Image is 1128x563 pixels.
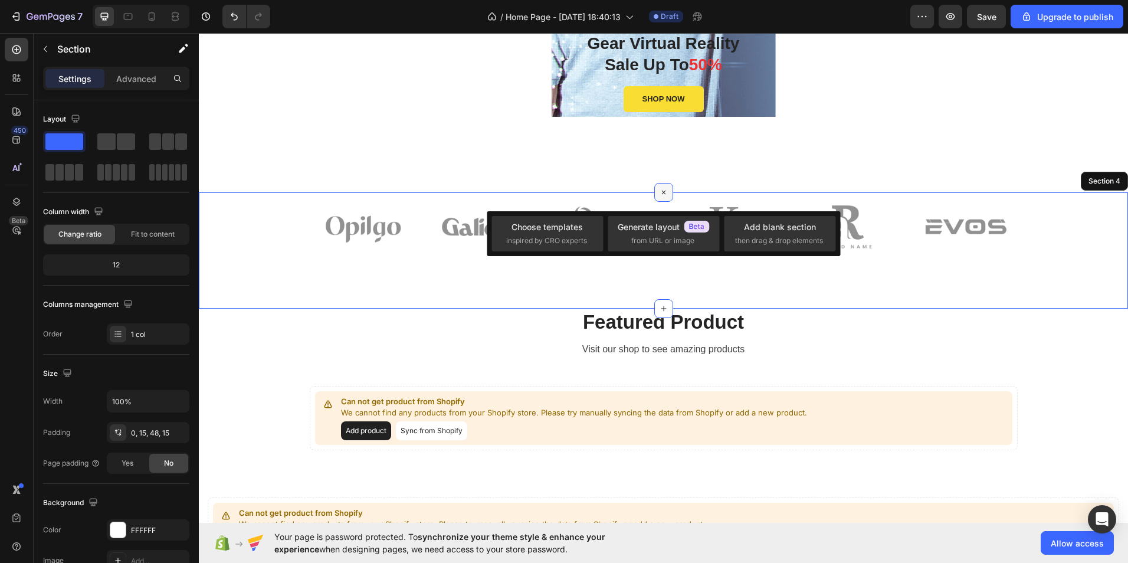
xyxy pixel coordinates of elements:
p: Advanced [116,73,156,85]
p: We cannot find any products from your Shopify store. Please try manually syncing the data from Sh... [142,374,608,386]
span: Save [977,12,996,22]
img: Alt Image [232,159,335,228]
span: Your page is password protected. To when designing pages, we need access to your store password. [274,531,651,555]
div: Section 4 [887,143,924,153]
p: Featured Product [112,277,818,302]
span: Change ratio [58,229,101,240]
p: 7 [77,9,83,24]
div: Layout [43,112,83,127]
div: Open Intercom Messenger [1088,505,1116,533]
button: 7 [5,5,88,28]
p: Settings [58,73,91,85]
div: 0, 15, 48, 15 [131,428,186,438]
span: synchronize your theme style & enhance your experience [274,532,605,554]
div: Choose templates [511,221,583,233]
span: / [500,11,503,23]
img: Alt Image [353,159,456,228]
div: Page padding [43,458,100,469]
img: Alt Image [716,159,819,228]
span: Home Page - [DATE] 18:40:13 [506,11,621,23]
span: then drag & drop elements [735,235,823,246]
p: Visit our shop to see amazing products [112,309,818,323]
div: Order [43,329,63,339]
div: 450 [11,126,28,135]
div: Upgrade to publish [1021,11,1113,23]
button: Upgrade to publish [1011,5,1123,28]
p: We cannot find any products from your Shopify store. Please try manually syncing the data from Sh... [40,486,506,497]
p: Can not get product from Shopify [142,363,608,375]
div: 1 col [131,329,186,340]
div: Undo/Redo [222,5,270,28]
div: Columns management [43,297,135,313]
div: Padding [43,427,70,438]
div: 12 [45,257,187,273]
span: inspired by CRO experts [506,235,587,246]
span: from URL or image [631,235,694,246]
div: Width [43,396,63,407]
div: SHOP NOW [444,60,486,72]
button: Allow access [1041,531,1114,555]
p: Can not get product from Shopify [40,474,506,486]
span: Draft [661,11,678,22]
div: FFFFFF [131,525,186,536]
img: Alt Image [111,159,214,228]
button: Add product [142,388,192,407]
button: Save [967,5,1006,28]
button: SHOP NOW [425,53,505,79]
iframe: Design area [199,33,1128,523]
div: Size [43,366,74,382]
span: Yes [122,458,133,469]
p: Section [57,42,154,56]
button: Sync from Shopify [197,388,268,407]
img: Alt Image [474,159,577,228]
span: Fit to content [131,229,175,240]
input: Auto [107,391,189,412]
div: Color [43,525,61,535]
span: No [164,458,173,469]
div: Beta [9,216,28,225]
div: Generate layout [618,221,710,233]
div: Add blank section [744,221,816,233]
div: Background [43,495,100,511]
div: Column width [43,204,106,220]
span: Allow access [1051,537,1104,549]
img: Alt Image [595,159,698,228]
